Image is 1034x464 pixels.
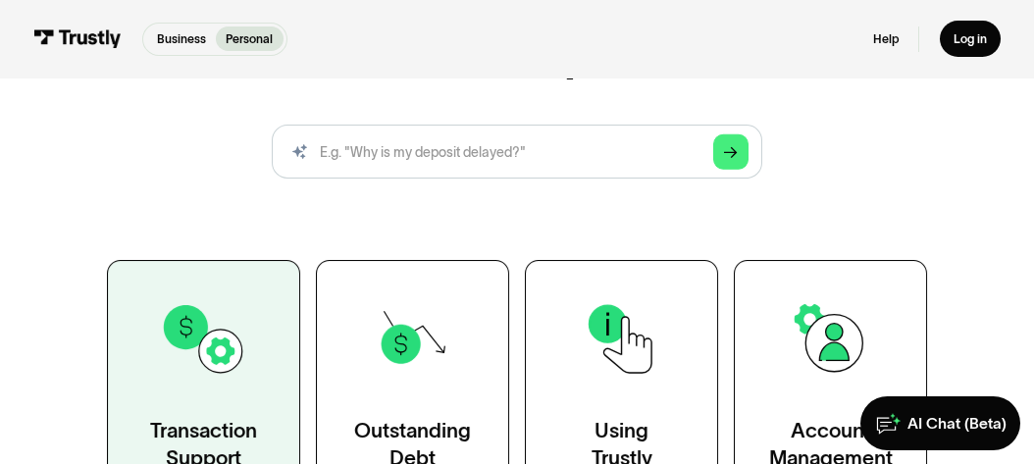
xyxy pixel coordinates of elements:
[860,396,1020,450] a: AI Chat (Beta)
[272,125,762,179] form: Search
[216,26,284,51] a: Personal
[954,31,987,47] div: Log in
[940,21,1001,56] a: Log in
[873,31,899,47] a: Help
[157,30,206,48] p: Business
[272,125,762,179] input: search
[34,29,123,48] img: Trustly Logo
[226,30,273,48] p: Personal
[907,414,1007,434] div: AI Chat (Beta)
[146,26,216,51] a: Business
